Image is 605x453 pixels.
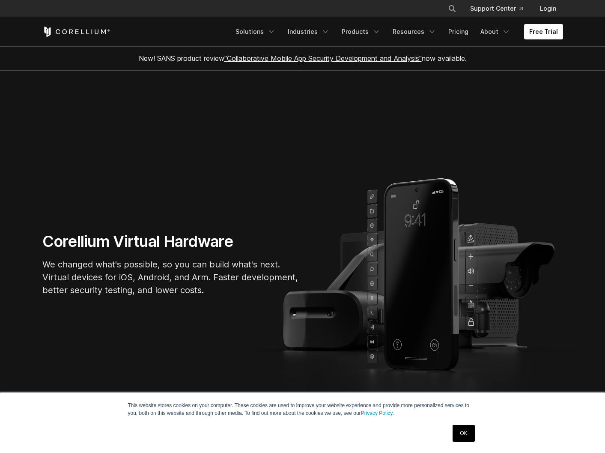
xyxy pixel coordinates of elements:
span: New! SANS product review now available. [139,54,467,63]
a: Resources [387,24,441,39]
h1: Corellium Virtual Hardware [42,232,299,251]
a: Login [533,1,563,16]
div: Navigation Menu [230,24,563,39]
a: Pricing [443,24,474,39]
a: Industries [283,24,335,39]
button: Search [444,1,460,16]
p: We changed what's possible, so you can build what's next. Virtual devices for iOS, Android, and A... [42,258,299,297]
a: Support Center [463,1,530,16]
a: Solutions [230,24,281,39]
a: Free Trial [524,24,563,39]
p: This website stores cookies on your computer. These cookies are used to improve your website expe... [128,402,477,417]
a: Products [337,24,386,39]
div: Navigation Menu [438,1,563,16]
a: "Collaborative Mobile App Security Development and Analysis" [224,54,422,63]
a: OK [453,425,474,442]
a: About [475,24,516,39]
a: Privacy Policy. [361,410,394,416]
a: Corellium Home [42,27,110,37]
